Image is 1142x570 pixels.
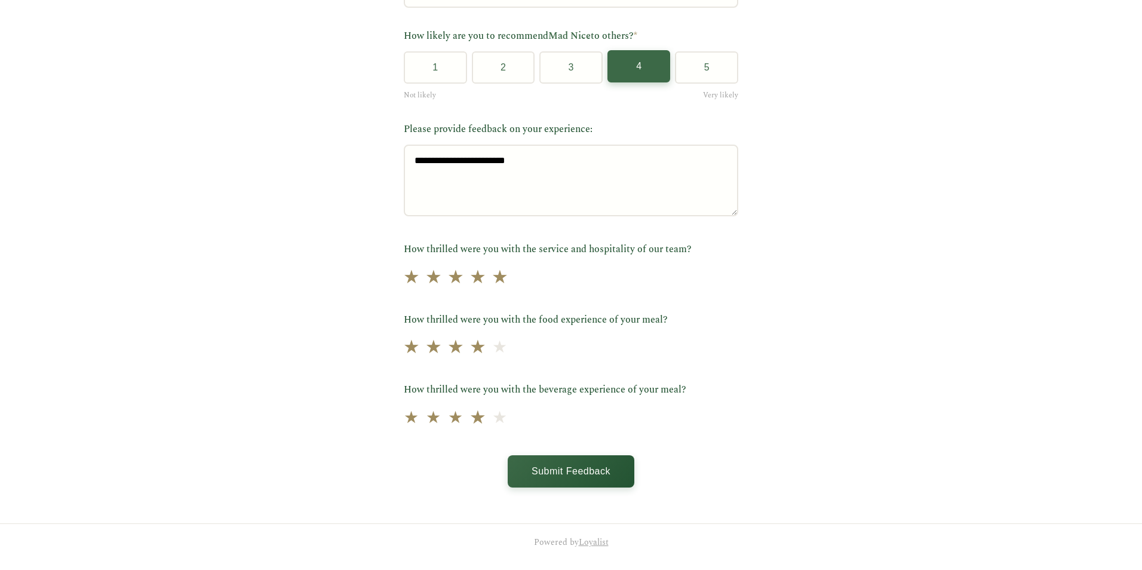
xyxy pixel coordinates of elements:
[607,50,671,82] button: 4
[404,122,738,137] label: Please provide feedback on your experience:
[579,536,609,548] a: Loyalist
[703,90,738,101] span: Very likely
[675,51,738,84] button: 5
[548,29,591,43] span: Mad Nice
[425,333,442,363] span: ★
[448,405,463,432] span: ★
[492,263,508,292] span: ★
[425,263,442,292] span: ★
[426,405,441,432] span: ★
[404,51,467,84] button: 1
[404,312,738,328] label: How thrilled were you with the food experience of your meal?
[469,403,486,433] span: ★
[492,405,507,432] span: ★
[508,455,634,488] button: Submit Feedback
[447,333,464,363] span: ★
[492,335,507,361] span: ★
[404,405,419,432] span: ★
[472,51,535,84] button: 2
[469,333,486,363] span: ★
[403,333,420,363] span: ★
[403,263,420,292] span: ★
[469,263,486,292] span: ★
[447,263,464,292] span: ★
[404,242,738,258] label: How thrilled were you with the service and hospitality of our team?
[539,51,603,84] button: 3
[404,90,436,101] span: Not likely
[404,382,738,398] label: How thrilled were you with the beverage experience of your meal?
[404,29,738,44] label: How likely are you to recommend to others?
